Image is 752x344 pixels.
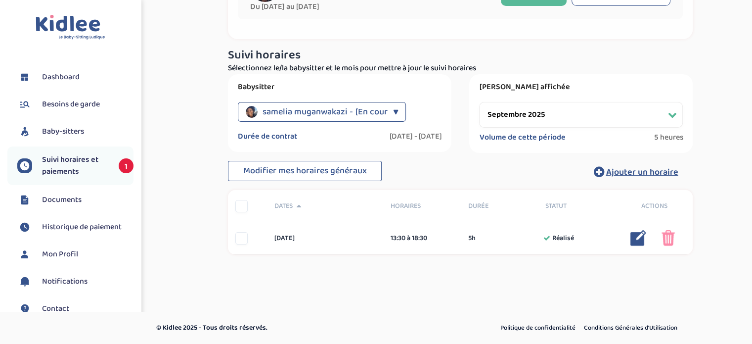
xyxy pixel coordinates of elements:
img: profil.svg [17,247,32,262]
a: Contact [17,301,133,316]
span: 5 heures [654,133,683,143]
div: Durée [460,201,538,211]
img: suivihoraire.svg [17,158,32,173]
label: Durée de contrat [238,132,297,142]
div: Statut [538,201,616,211]
a: Besoins de garde [17,97,133,112]
p: Sélectionnez le/la babysitter et le mois pour mettre à jour le suivi horaires [228,62,693,74]
img: poubelle_rose.png [662,230,675,246]
img: modifier_bleu.png [630,230,646,246]
a: Dashboard [17,70,133,85]
span: Besoins de garde [42,98,100,110]
label: [DATE] - [DATE] [389,132,442,142]
span: Dashboard [42,71,80,83]
label: Volume de cette période [479,133,565,143]
a: Politique de confidentialité [497,322,579,335]
span: 1 [119,158,133,173]
span: Baby-sitters [42,126,84,138]
a: Baby-sitters [17,124,133,139]
label: Babysitter [238,82,442,92]
img: babysitters.svg [17,124,32,139]
h3: Suivi horaires [228,49,693,62]
span: Mon Profil [42,248,78,260]
span: Modifier mes horaires généraux [243,164,366,178]
img: documents.svg [17,193,32,207]
button: Modifier mes horaires généraux [228,161,382,182]
div: [DATE] [267,233,383,244]
img: besoin.svg [17,97,32,112]
a: Conditions Générales d’Utilisation [580,322,681,335]
span: Notifications [42,276,88,288]
span: samelia muganwakazi - [En cours] [263,102,394,122]
label: [PERSON_NAME] affichée [479,82,683,92]
a: Historique de paiement [17,220,133,235]
img: notification.svg [17,274,32,289]
span: 5h [468,233,475,244]
div: Dates [267,201,383,211]
img: avatar__2025_07_31_17_52_02.png [246,106,258,118]
img: contact.svg [17,301,32,316]
span: Documents [42,194,82,206]
span: Suivi horaires et paiements [42,154,109,178]
span: Contact [42,303,69,315]
span: Ajouter un horaire [606,165,678,179]
a: Suivi horaires et paiements 1 [17,154,133,178]
img: suivihoraire.svg [17,220,32,235]
span: Horaires [391,201,453,211]
div: 13:30 à 18:30 [391,233,453,244]
span: Du [DATE] au [DATE] [250,2,423,12]
img: logo.svg [36,15,105,40]
a: Documents [17,193,133,207]
div: Actions [616,201,693,211]
p: © Kidlee 2025 - Tous droits réservés. [156,323,418,333]
button: Ajouter un horaire [578,161,693,183]
a: Notifications [17,274,133,289]
a: Mon Profil [17,247,133,262]
div: ▼ [393,102,398,122]
span: Historique de paiement [42,221,122,233]
img: dashboard.svg [17,70,32,85]
span: Réalisé [552,233,574,244]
